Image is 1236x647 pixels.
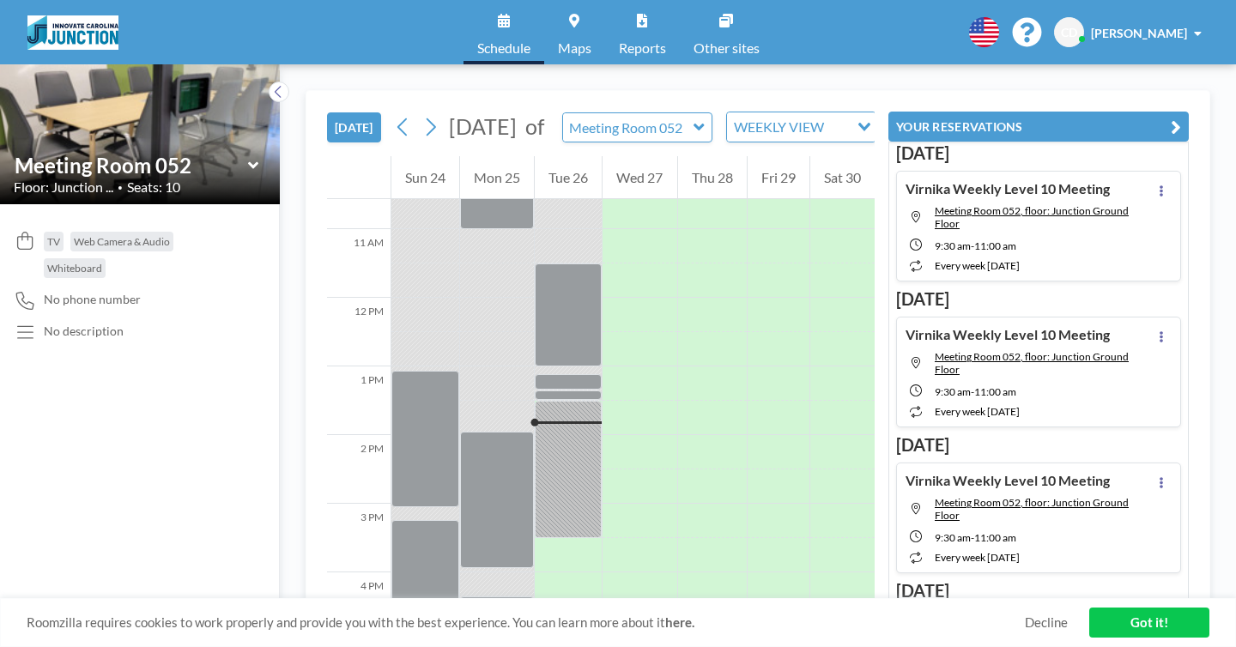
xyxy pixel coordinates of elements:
span: Maps [558,41,591,55]
div: No description [44,323,124,339]
button: [DATE] [327,112,381,142]
div: 12 PM [327,298,391,366]
span: 11:00 AM [974,239,1016,252]
span: 9:30 AM [935,239,971,252]
span: Schedule [477,41,530,55]
span: of [525,113,544,140]
span: Reports [619,41,666,55]
h3: [DATE] [896,288,1181,310]
h3: [DATE] [896,142,1181,164]
a: here. [665,614,694,630]
span: Meeting Room 052, floor: Junction Ground Floor [935,350,1129,376]
span: 11:00 AM [974,531,1016,544]
a: Got it! [1089,608,1209,638]
span: TV [47,235,60,248]
span: Other sites [694,41,760,55]
div: 1 PM [327,366,391,435]
h4: Virnika Weekly Level 10 Meeting [906,472,1110,489]
span: 9:30 AM [935,531,971,544]
span: 11:00 AM [974,385,1016,398]
span: No phone number [44,292,141,307]
span: Whiteboard [47,262,102,275]
span: [PERSON_NAME] [1091,26,1187,40]
span: Web Camera & Audio [74,235,170,248]
div: 11 AM [327,229,391,298]
a: Decline [1025,614,1068,631]
input: Meeting Room 052 [15,153,248,178]
input: Meeting Room 052 [563,113,694,142]
img: organization-logo [27,15,118,50]
div: 4 PM [327,572,391,641]
div: Thu 28 [678,156,747,199]
span: • [118,182,123,193]
h4: Virnika Weekly Level 10 Meeting [906,180,1110,197]
span: Meeting Room 052, floor: Junction Ground Floor [935,496,1129,522]
span: Seats: 10 [127,178,180,196]
div: Tue 26 [535,156,602,199]
h3: [DATE] [896,580,1181,602]
span: - [971,385,974,398]
span: Roomzilla requires cookies to work properly and provide you with the best experience. You can lea... [27,614,1025,631]
span: [DATE] [449,113,517,139]
span: Meeting Room 052, floor: Junction Ground Floor [935,204,1129,230]
div: 3 PM [327,504,391,572]
div: Wed 27 [603,156,676,199]
div: Sun 24 [391,156,459,199]
span: every week [DATE] [935,551,1020,564]
div: Sat 30 [810,156,875,199]
span: every week [DATE] [935,259,1020,272]
div: Mon 25 [460,156,534,199]
span: every week [DATE] [935,405,1020,418]
button: YOUR RESERVATIONS [888,112,1189,142]
div: 2 PM [327,435,391,504]
span: 9:30 AM [935,385,971,398]
span: - [971,531,974,544]
input: Search for option [829,116,847,138]
span: WEEKLY VIEW [730,116,827,138]
span: Floor: Junction ... [14,178,113,196]
span: - [971,239,974,252]
h4: Virnika Weekly Level 10 Meeting [906,326,1110,343]
span: CD [1061,25,1077,40]
div: Fri 29 [748,156,809,199]
h3: [DATE] [896,434,1181,456]
div: Search for option [727,112,875,142]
